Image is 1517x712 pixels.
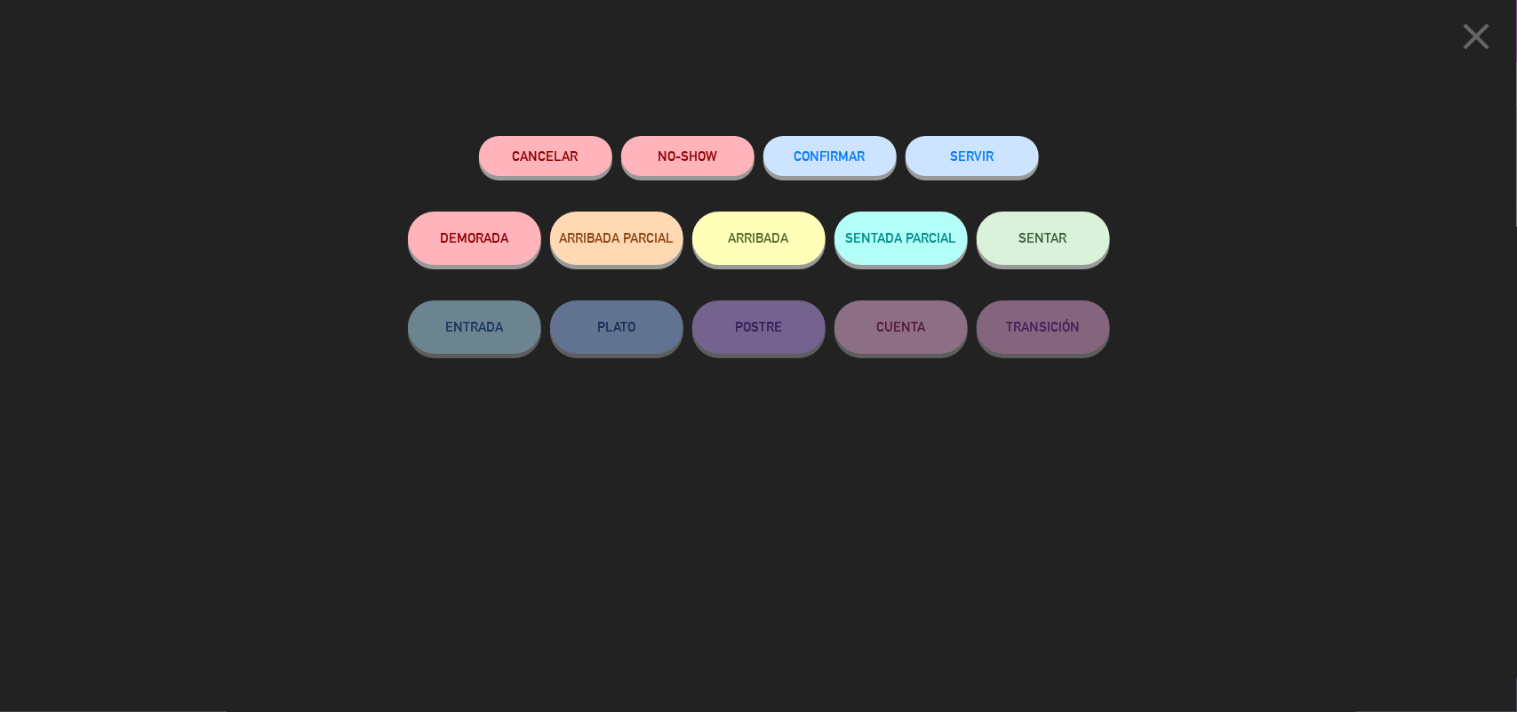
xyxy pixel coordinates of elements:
[794,148,866,164] span: CONFIRMAR
[692,300,826,354] button: POSTRE
[1019,230,1067,245] span: SENTAR
[763,136,897,176] button: CONFIRMAR
[977,212,1110,265] button: SENTAR
[550,300,683,354] button: PLATO
[834,212,968,265] button: SENTADA PARCIAL
[977,300,1110,354] button: TRANSICIÓN
[621,136,755,176] button: NO-SHOW
[550,212,683,265] button: ARRIBADA PARCIAL
[408,300,541,354] button: ENTRADA
[479,136,612,176] button: Cancelar
[1449,13,1504,66] button: close
[559,230,674,245] span: ARRIBADA PARCIAL
[408,212,541,265] button: DEMORADA
[834,300,968,354] button: CUENTA
[1454,14,1498,59] i: close
[906,136,1039,176] button: SERVIR
[692,212,826,265] button: ARRIBADA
